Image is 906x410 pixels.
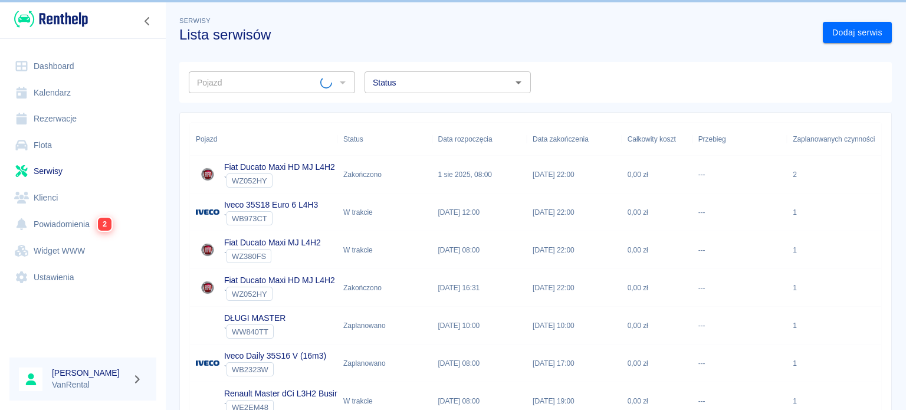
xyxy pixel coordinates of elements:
[533,283,575,293] p: [DATE] 22:00
[224,237,321,249] p: Fiat Ducato Maxi MJ L4H2
[343,169,382,180] div: Zakończono
[224,287,335,301] div: `
[793,396,797,406] div: 1
[9,53,156,80] a: Dashboard
[438,207,480,218] p: [DATE] 12:00
[224,362,326,376] div: `
[533,169,575,180] p: [DATE] 22:00
[14,9,88,29] img: Renthelp logo
[9,185,156,211] a: Klienci
[9,211,156,238] a: Powiadomienia2
[438,123,493,156] div: Data rozpoczęcia
[527,123,622,156] div: Data zakończenia
[224,388,352,400] p: Renault Master dCi L3H2 Business
[793,358,797,369] div: 1
[787,123,882,156] div: Zaplanowanych czynności
[793,169,797,180] div: 2
[533,320,575,331] p: [DATE] 10:00
[692,269,787,307] div: ---
[227,176,272,185] span: WZ052HY
[224,350,326,362] p: Iveco Daily 35S16 V (16m3)
[337,123,432,156] div: Status
[438,245,480,255] p: [DATE] 08:00
[533,207,575,218] p: [DATE] 22:00
[9,80,156,106] a: Kalendarz
[438,358,480,369] p: [DATE] 08:00
[622,156,692,193] div: 0,00 zł
[224,312,285,324] p: DŁUGI MASTER
[622,231,692,269] div: 0,00 zł
[343,358,386,369] div: Zaplanowano
[793,283,797,293] div: 1
[139,14,156,29] button: Zwiń nawigację
[343,245,373,255] div: W trakcie
[823,22,892,44] a: Dodaj serwis
[179,27,813,43] h3: Lista serwisów
[179,17,211,24] span: Serwisy
[343,123,363,156] div: Status
[343,207,373,218] div: W trakcie
[692,231,787,269] div: ---
[438,283,480,293] p: [DATE] 16:31
[692,345,787,382] div: ---
[196,352,219,375] img: Image
[98,218,111,231] span: 2
[793,320,797,331] div: 1
[52,367,127,379] h6: [PERSON_NAME]
[224,249,321,263] div: `
[9,238,156,264] a: Widget WWW
[196,314,219,337] img: Image
[692,156,787,193] div: ---
[432,123,527,156] div: Data rozpoczęcia
[196,201,219,224] img: Image
[533,358,575,369] p: [DATE] 17:00
[438,169,492,180] p: 1 sie 2025, 08:00
[622,123,692,156] div: Całkowity koszt
[227,252,271,261] span: WZ380FS
[196,163,219,186] img: Image
[793,123,875,156] div: Zaplanowanych czynności
[9,106,156,132] a: Rezerwacje
[227,365,273,374] span: WB2323W
[196,123,217,156] div: Pojazd
[692,307,787,345] div: ---
[438,396,480,406] p: [DATE] 08:00
[533,396,575,406] p: [DATE] 19:00
[438,320,480,331] p: [DATE] 10:00
[692,193,787,231] div: ---
[793,245,797,255] div: 1
[698,123,726,156] div: Przebieg
[224,274,335,287] p: Fiat Ducato Maxi HD MJ L4H2
[9,9,88,29] a: Renthelp logo
[533,123,589,156] div: Data zakończenia
[227,214,272,223] span: WB973CT
[224,161,335,173] p: Fiat Ducato Maxi HD MJ L4H2
[510,74,527,91] button: Otwórz
[9,264,156,291] a: Ustawienia
[343,396,373,406] div: W trakcie
[622,307,692,345] div: 0,00 zł
[224,211,318,225] div: `
[692,123,787,156] div: Przebieg
[793,207,797,218] div: 1
[628,123,676,156] div: Całkowity koszt
[224,173,335,188] div: `
[9,158,156,185] a: Serwisy
[622,269,692,307] div: 0,00 zł
[227,327,273,336] span: WW840TT
[190,123,337,156] div: Pojazd
[622,345,692,382] div: 0,00 zł
[52,379,127,391] p: VanRental
[343,320,386,331] div: Zaplanowano
[533,245,575,255] p: [DATE] 22:00
[224,324,285,339] div: `
[224,199,318,211] p: Iveco 35S18 Euro 6 L4H3
[227,290,272,299] span: WZ052HY
[622,193,692,231] div: 0,00 zł
[343,283,382,293] div: Zakończono
[9,132,156,159] a: Flota
[196,238,219,262] img: Image
[196,276,219,300] img: Image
